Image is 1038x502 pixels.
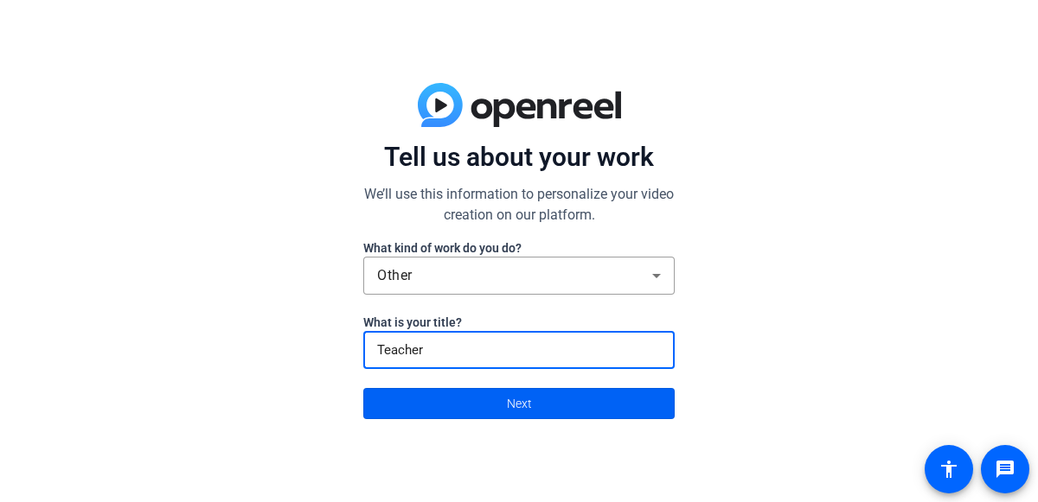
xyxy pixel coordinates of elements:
img: blue-gradient.svg [418,83,621,128]
button: Next [363,388,675,419]
span: Other [377,267,413,283]
input: Enter here [377,340,661,360]
p: We’ll use this information to personalize your video creation on our platform. [363,184,675,226]
mat-icon: accessibility [939,459,959,480]
mat-icon: message [995,459,1016,480]
span: Next [507,387,532,420]
p: Tell us about your work [363,141,675,174]
label: What kind of work do you do? [363,239,675,257]
label: What is your title? [363,314,675,331]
